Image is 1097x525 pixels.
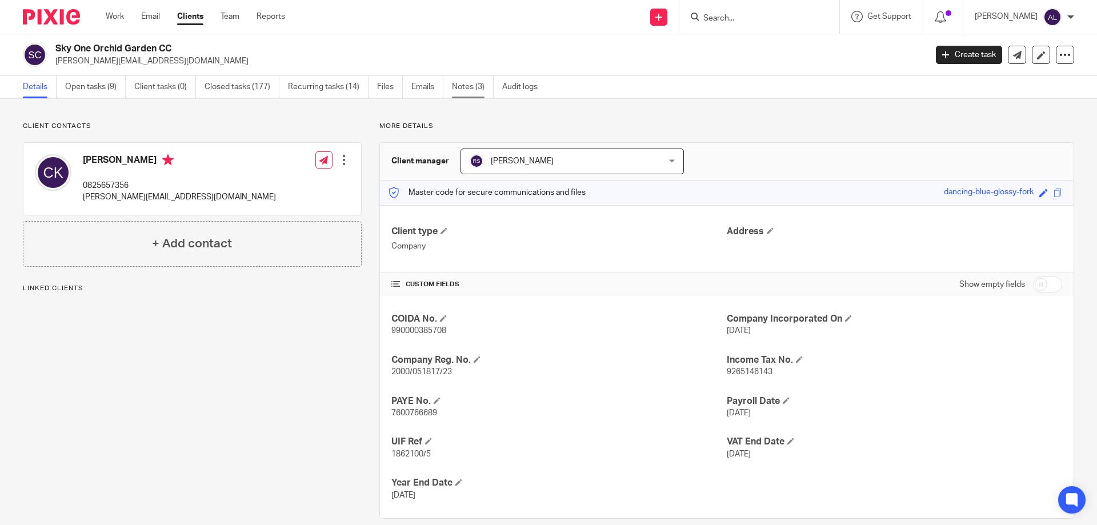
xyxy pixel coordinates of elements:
[727,395,1062,407] h4: Payroll Date
[221,11,239,22] a: Team
[83,180,276,191] p: 0825657356
[141,11,160,22] a: Email
[727,313,1062,325] h4: Company Incorporated On
[1043,8,1062,26] img: svg%3E
[391,436,727,448] h4: UIF Ref
[411,76,443,98] a: Emails
[35,154,71,191] img: svg%3E
[288,76,369,98] a: Recurring tasks (14)
[391,155,449,167] h3: Client manager
[391,313,727,325] h4: COIDA No.
[106,11,124,22] a: Work
[134,76,196,98] a: Client tasks (0)
[867,13,911,21] span: Get Support
[391,327,446,335] span: 990000385708
[83,154,276,169] h4: [PERSON_NAME]
[152,235,232,253] h4: + Add contact
[470,154,483,168] img: svg%3E
[944,186,1034,199] div: dancing-blue-glossy-fork
[727,409,751,417] span: [DATE]
[391,477,727,489] h4: Year End Date
[727,354,1062,366] h4: Income Tax No.
[55,55,919,67] p: [PERSON_NAME][EMAIL_ADDRESS][DOMAIN_NAME]
[391,491,415,499] span: [DATE]
[83,191,276,203] p: [PERSON_NAME][EMAIL_ADDRESS][DOMAIN_NAME]
[379,122,1074,131] p: More details
[391,450,431,458] span: 1862100/5
[205,76,279,98] a: Closed tasks (177)
[162,154,174,166] i: Primary
[257,11,285,22] a: Reports
[391,226,727,238] h4: Client type
[391,280,727,289] h4: CUSTOM FIELDS
[23,284,362,293] p: Linked clients
[391,354,727,366] h4: Company Reg. No.
[936,46,1002,64] a: Create task
[55,43,746,55] h2: Sky One Orchid Garden CC
[391,368,452,376] span: 2000/051817/23
[391,241,727,252] p: Company
[727,436,1062,448] h4: VAT End Date
[391,409,437,417] span: 7600766689
[727,327,751,335] span: [DATE]
[23,122,362,131] p: Client contacts
[702,14,805,24] input: Search
[23,9,80,25] img: Pixie
[727,450,751,458] span: [DATE]
[975,11,1038,22] p: [PERSON_NAME]
[502,76,546,98] a: Audit logs
[391,395,727,407] h4: PAYE No.
[959,279,1025,290] label: Show empty fields
[491,157,554,165] span: [PERSON_NAME]
[389,187,586,198] p: Master code for secure communications and files
[23,43,47,67] img: svg%3E
[727,226,1062,238] h4: Address
[727,368,772,376] span: 9265146143
[377,76,403,98] a: Files
[23,76,57,98] a: Details
[177,11,203,22] a: Clients
[65,76,126,98] a: Open tasks (9)
[452,76,494,98] a: Notes (3)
